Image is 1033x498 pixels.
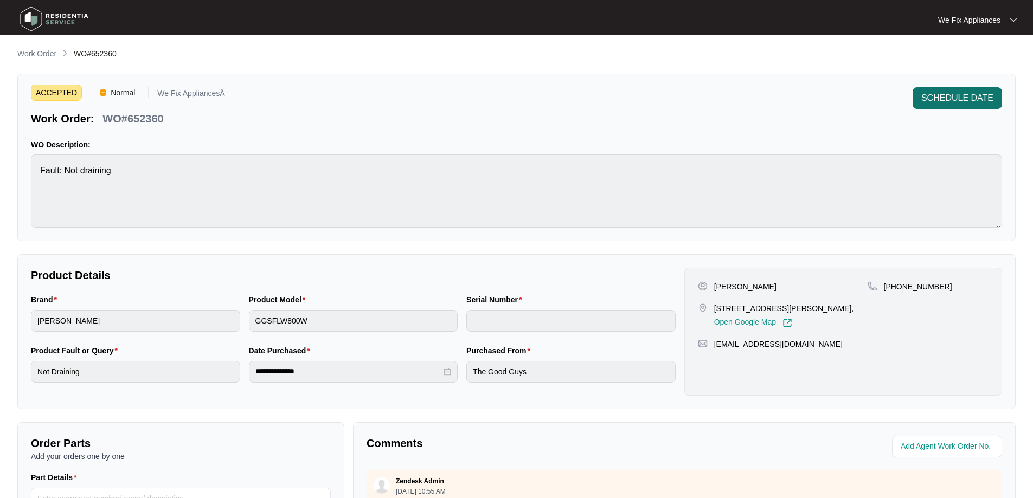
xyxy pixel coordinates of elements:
[15,48,59,60] a: Work Order
[921,92,993,105] span: SCHEDULE DATE
[374,477,390,494] img: user.svg
[714,318,792,328] a: Open Google Map
[31,85,82,101] span: ACCEPTED
[466,345,535,356] label: Purchased From
[884,281,952,292] p: [PHONE_NUMBER]
[714,339,843,350] p: [EMAIL_ADDRESS][DOMAIN_NAME]
[102,111,163,126] p: WO#652360
[868,281,877,291] img: map-pin
[249,294,310,305] label: Product Model
[74,49,117,58] span: WO#652360
[31,268,676,283] p: Product Details
[100,89,106,96] img: Vercel Logo
[255,366,442,377] input: Date Purchased
[157,89,224,101] p: We Fix AppliancesÂ
[396,477,444,486] p: Zendesk Admin
[31,436,331,451] p: Order Parts
[249,310,458,332] input: Product Model
[17,48,56,59] p: Work Order
[31,361,240,383] input: Product Fault or Query
[466,310,676,332] input: Serial Number
[31,294,61,305] label: Brand
[466,361,676,383] input: Purchased From
[249,345,315,356] label: Date Purchased
[714,281,777,292] p: [PERSON_NAME]
[31,310,240,332] input: Brand
[367,436,677,451] p: Comments
[106,85,139,101] span: Normal
[698,303,708,313] img: map-pin
[782,318,792,328] img: Link-External
[16,3,92,35] img: residentia service logo
[698,281,708,291] img: user-pin
[913,87,1002,109] button: SCHEDULE DATE
[901,440,996,453] input: Add Agent Work Order No.
[31,154,1002,228] textarea: Fault: Not draining
[31,139,1002,150] p: WO Description:
[61,49,69,57] img: chevron-right
[698,339,708,348] img: map-pin
[466,294,526,305] label: Serial Number
[396,488,446,495] p: [DATE] 10:55 AM
[938,15,1000,25] p: We Fix Appliances
[31,472,81,483] label: Part Details
[31,345,122,356] label: Product Fault or Query
[31,111,94,126] p: Work Order:
[714,303,854,314] p: [STREET_ADDRESS][PERSON_NAME],
[1010,17,1017,23] img: dropdown arrow
[31,451,331,462] p: Add your orders one by one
